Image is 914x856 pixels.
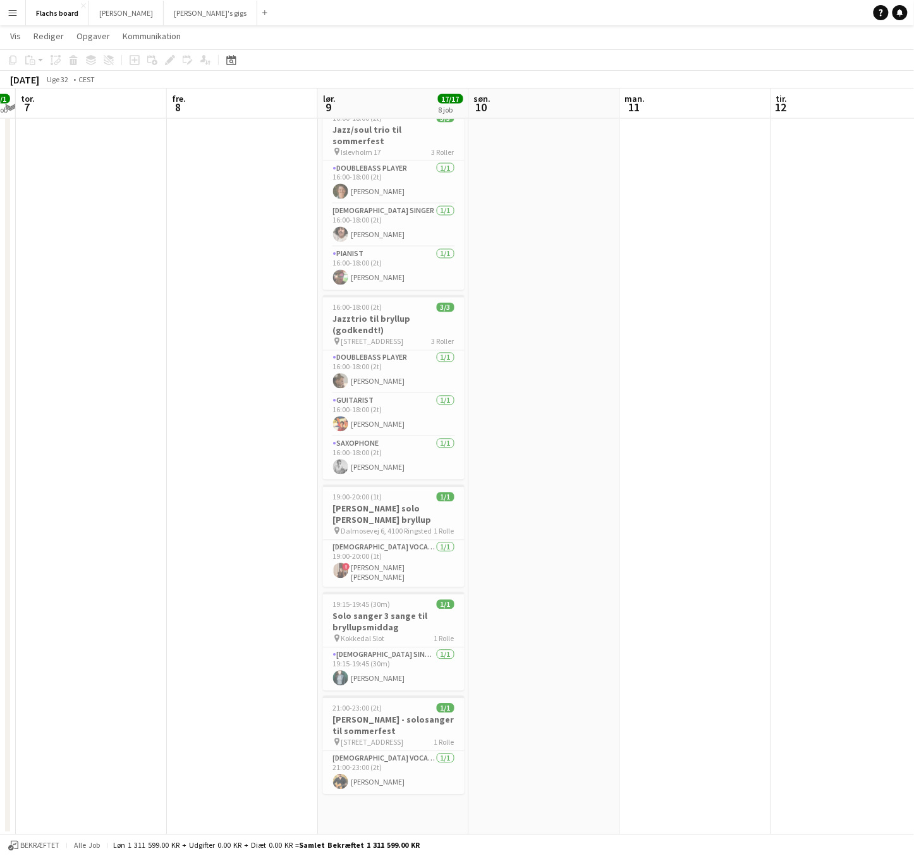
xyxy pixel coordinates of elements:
h3: Solo sanger 3 sange til bryllupsmiddag [323,611,465,633]
span: 12 [774,100,788,114]
div: [DATE] [10,73,39,86]
a: Kommunikation [118,28,186,44]
app-job-card: 19:00-20:00 (1t)1/1[PERSON_NAME] solo [PERSON_NAME] bryllup Dalmosevej 6, 4100 Ringsted1 Rolle[DE... [323,485,465,587]
span: Vis [10,30,21,42]
span: Bekræftet [20,841,59,850]
app-card-role: [DEMOGRAPHIC_DATA] Vocal + Guitar1/121:00-23:00 (2t)[PERSON_NAME] [323,752,465,795]
app-job-card: 21:00-23:00 (2t)1/1[PERSON_NAME] - solosanger til sommerfest [STREET_ADDRESS]1 Rolle[DEMOGRAPHIC_... [323,696,465,795]
span: Kokkedal Slot [341,634,385,644]
h3: Jazz/soul trio til sommerfest [323,124,465,147]
span: 16:00-18:00 (2t) [333,303,382,312]
span: Samlet bekræftet 1 311 599.00 KR [299,841,420,850]
h3: Jazztrio til bryllup (godkendt!) [323,314,465,336]
button: [PERSON_NAME] [89,1,164,25]
app-job-card: 16:00-18:00 (2t)3/3Jazztrio til bryllup (godkendt!) [STREET_ADDRESS]3 RollerDoublebass Player1/11... [323,295,465,480]
span: tor. [21,93,35,104]
span: 19:00-20:00 (1t) [333,492,382,502]
app-card-role: Guitarist1/116:00-18:00 (2t)[PERSON_NAME] [323,394,465,437]
span: Kommunikation [123,30,181,42]
span: 1/1 [437,492,454,502]
span: 8 [170,100,186,114]
span: 21:00-23:00 (2t) [333,704,382,713]
span: 1/1 [437,600,454,609]
a: Rediger [28,28,69,44]
app-card-role: [DEMOGRAPHIC_DATA] Singer1/119:15-19:45 (30m)[PERSON_NAME] [323,648,465,691]
span: 1 Rolle [434,527,454,536]
span: 10 [472,100,491,114]
span: [STREET_ADDRESS] [341,337,404,346]
span: 1 Rolle [434,738,454,747]
span: søn. [474,93,491,104]
app-card-role: Doublebass Player1/116:00-18:00 (2t)[PERSON_NAME] [323,351,465,394]
span: 19:15-19:45 (30m) [333,600,391,609]
div: Løn 1 311 599.00 KR + Udgifter 0.00 KR + Diæt 0.00 KR = [113,841,420,850]
app-card-role: Pianist1/116:00-18:00 (2t)[PERSON_NAME] [323,247,465,290]
div: 8 job [439,105,463,114]
app-card-role: Saxophone1/116:00-18:00 (2t)[PERSON_NAME] [323,437,465,480]
span: Dalmosevej 6, 4100 Ringsted [341,527,432,536]
div: CEST [78,75,95,84]
span: Opgaver [76,30,110,42]
span: 3 Roller [432,337,454,346]
span: 3 Roller [432,147,454,157]
span: lør. [323,93,336,104]
a: Opgaver [71,28,115,44]
span: Alle job [72,841,102,850]
app-card-role: [DEMOGRAPHIC_DATA] Singer1/116:00-18:00 (2t)[PERSON_NAME] [323,204,465,247]
app-job-card: 19:15-19:45 (30m)1/1Solo sanger 3 sange til bryllupsmiddag Kokkedal Slot1 Rolle[DEMOGRAPHIC_DATA]... [323,592,465,691]
span: man. [625,93,645,104]
span: 11 [623,100,645,114]
span: 17/17 [438,94,463,104]
app-card-role: [DEMOGRAPHIC_DATA] Vocal + guitar1/119:00-20:00 (1t)![PERSON_NAME] [PERSON_NAME] [323,541,465,587]
span: 3/3 [437,303,454,312]
span: Islevholm 17 [341,147,382,157]
h3: [PERSON_NAME] - solosanger til sommerfest [323,714,465,737]
a: Vis [5,28,26,44]
span: ! [343,563,350,571]
span: fre. [172,93,186,104]
span: 7 [19,100,35,114]
app-card-role: Doublebass Player1/116:00-18:00 (2t)[PERSON_NAME] [323,161,465,204]
span: [STREET_ADDRESS] [341,738,404,747]
button: [PERSON_NAME]'s gigs [164,1,257,25]
span: tir. [776,93,788,104]
button: Bekræftet [6,839,61,853]
span: 1 Rolle [434,634,454,644]
button: Flachs board [26,1,89,25]
h3: [PERSON_NAME] solo [PERSON_NAME] bryllup [323,503,465,526]
span: 1/1 [437,704,454,713]
span: 9 [321,100,336,114]
span: Rediger [34,30,64,42]
app-job-card: 16:00-18:00 (2t)3/3Jazz/soul trio til sommerfest Islevholm 173 RollerDoublebass Player1/116:00-18... [323,106,465,290]
span: Uge 32 [42,75,73,84]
